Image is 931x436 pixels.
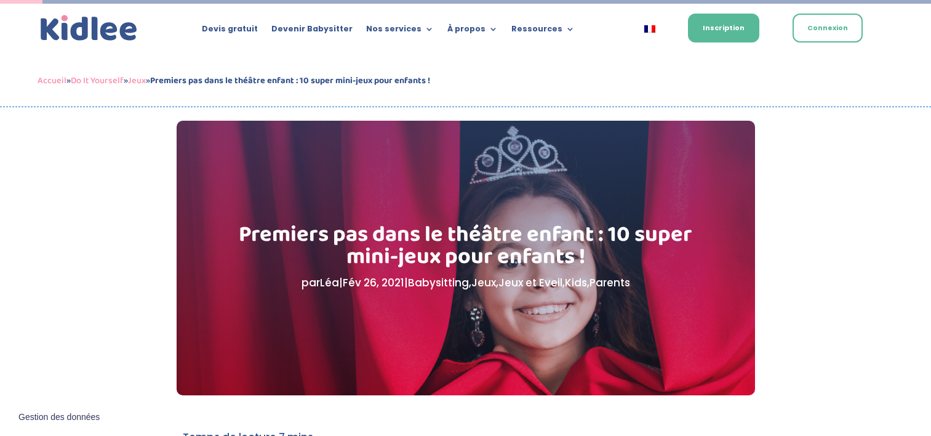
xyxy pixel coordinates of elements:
h1: Premiers pas dans le théâtre enfant : 10 super mini-jeux pour enfants ! [238,224,693,274]
a: Jeux et Eveil [498,275,562,290]
span: Gestion des données [18,412,100,423]
p: par | | , , , , [238,274,693,292]
span: Fév 26, 2021 [343,275,404,290]
a: Léa [320,275,339,290]
a: Babysitting [408,275,469,290]
button: Gestion des données [11,405,107,430]
a: Kids [565,275,587,290]
a: Jeux [471,275,496,290]
a: Parents [589,275,630,290]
